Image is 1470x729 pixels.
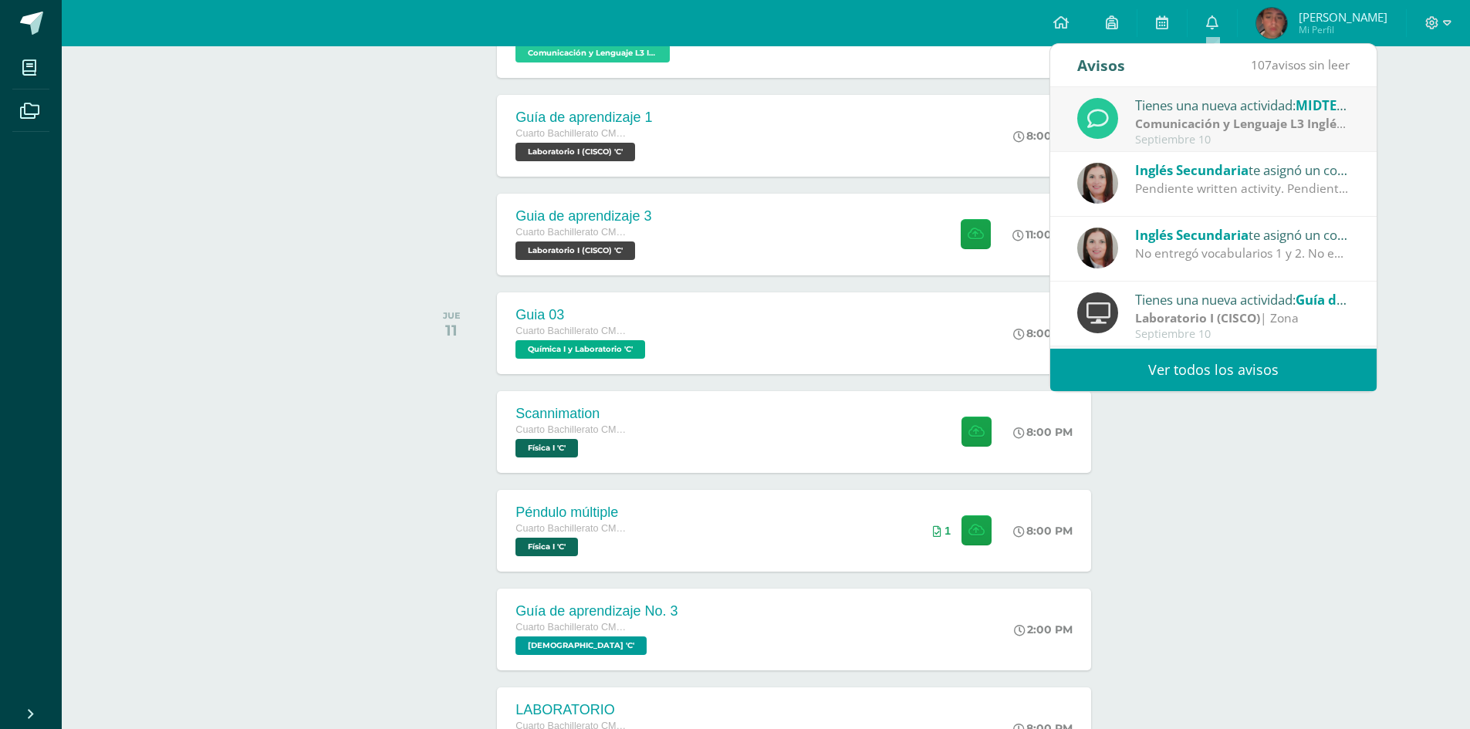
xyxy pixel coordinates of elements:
img: 8c0fbed0a1705d3437677aed27382fb5.png [1256,8,1287,39]
span: [PERSON_NAME] [1299,9,1387,25]
span: Laboratorio I (CISCO) 'C' [515,241,635,260]
span: 1 [945,525,951,537]
span: avisos sin leer [1251,56,1350,73]
div: Guía de aprendizaje 1 [515,110,652,126]
span: Mi Perfil [1299,23,1387,36]
span: Inglés Secundaria [1135,226,1249,244]
div: LABORATORIO [515,702,650,718]
span: Cuarto Bachillerato CMP Bachillerato en CCLL con Orientación en Computación [515,523,631,534]
div: te asignó un comentario en 'Learning Guide 1' para 'Comunicación y Lenguaje L3 Inglés' [1135,224,1350,245]
span: 107 [1251,56,1272,73]
span: Laboratorio I (CISCO) 'C' [515,143,635,161]
img: 8af0450cf43d44e38c4a1497329761f3.png [1077,163,1118,204]
div: Péndulo múltiple [515,505,631,521]
span: Cuarto Bachillerato CMP Bachillerato en CCLL con Orientación en Computación [515,622,631,633]
span: Cuarto Bachillerato CMP Bachillerato en CCLL con Orientación en Computación [515,424,631,435]
div: No entregó vocabularios 1 y 2. No entregó lecturas del libro. [1135,245,1350,262]
span: Comunicación y Lenguaje L3 Inglés 'C' [515,44,670,62]
div: JUE [443,310,461,321]
div: 8:00 PM [1013,129,1073,143]
div: Tienes una nueva actividad: [1135,95,1350,115]
div: 8:00 PM [1013,524,1073,538]
div: | Zona [1135,309,1350,327]
div: Guia de aprendizaje 3 [515,208,651,224]
div: Pendiente written activity. Pendiente listening. [1135,180,1350,197]
span: Física I 'C' [515,538,578,556]
span: Cuarto Bachillerato CMP Bachillerato en CCLL con Orientación en Computación [515,326,631,336]
div: Archivos entregados [933,525,951,537]
strong: Comunicación y Lenguaje L3 Inglés [1135,115,1346,132]
div: Guia 03 [515,307,649,323]
span: Guía de aprendizaje 1 [1296,291,1435,309]
span: Cuarto Bachillerato CMP Bachillerato en CCLL con Orientación en Computación [515,128,631,139]
span: Cuarto Bachillerato CMP Bachillerato en CCLL con Orientación en Computación [515,227,631,238]
div: Avisos [1077,44,1125,86]
span: Inglés Secundaria [1135,161,1249,179]
div: | Parcial [1135,115,1350,133]
div: 8:00 PM [1013,326,1073,340]
span: MIDTERM UNIT 4 [1296,96,1404,114]
div: Scannimation [515,406,631,422]
div: Tienes una nueva actividad: [1135,289,1350,309]
div: 2:00 PM [1014,623,1073,636]
div: Septiembre 10 [1135,133,1350,147]
span: Química I y Laboratorio 'C' [515,340,645,359]
div: te asignó un comentario en 'Learning Guide 2' para 'Comunicación y Lenguaje L3 Inglés' [1135,160,1350,180]
div: 11:00 PM [1012,228,1073,241]
div: Septiembre 10 [1135,328,1350,341]
div: 8:00 PM [1013,425,1073,439]
div: 11 [443,321,461,339]
a: Ver todos los avisos [1050,349,1377,391]
div: Guía de aprendizaje No. 3 [515,603,678,619]
img: 8af0450cf43d44e38c4a1497329761f3.png [1077,228,1118,268]
span: Biblia 'C' [515,636,647,655]
strong: Laboratorio I (CISCO) [1135,309,1260,326]
span: Física I 'C' [515,439,578,457]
